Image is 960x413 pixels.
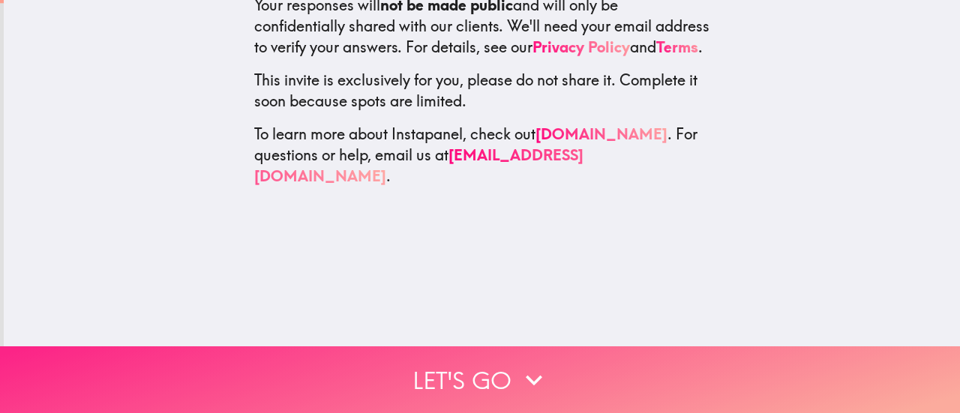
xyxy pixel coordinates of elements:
[535,124,667,142] a: [DOMAIN_NAME]
[254,123,710,186] p: To learn more about Instapanel, check out . For questions or help, email us at .
[532,37,630,55] a: Privacy Policy
[254,69,710,111] p: This invite is exclusively for you, please do not share it. Complete it soon because spots are li...
[656,37,698,55] a: Terms
[254,145,583,184] a: [EMAIL_ADDRESS][DOMAIN_NAME]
